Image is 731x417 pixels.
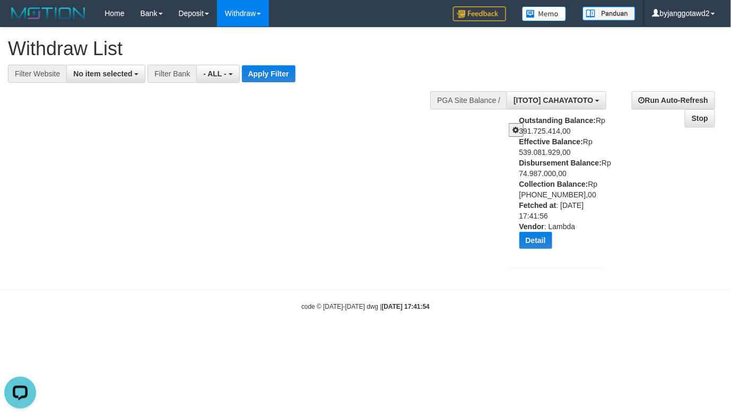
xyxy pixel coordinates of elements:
button: No item selected [66,65,145,83]
button: Apply Filter [242,65,295,82]
b: Vendor [519,222,544,231]
small: code © [DATE]-[DATE] dwg | [301,303,430,310]
strong: [DATE] 17:41:54 [382,303,430,310]
button: Open LiveChat chat widget [4,4,36,36]
button: [ITOTO] CAHAYATOTO [507,91,606,109]
b: Collection Balance: [519,180,588,188]
span: [ITOTO] CAHAYATOTO [514,96,593,105]
div: Rp 391.725.414,00 Rp 539.081.929,00 Rp 74.987.000,00 Rp [PHONE_NUMBER],00 : [DATE] 17:41:56 : Lambda [519,115,612,257]
b: Effective Balance: [519,137,584,146]
div: Filter Bank [147,65,196,83]
div: Filter Website [8,65,66,83]
div: PGA Site Balance / [430,91,507,109]
img: MOTION_logo.png [8,5,89,21]
b: Outstanding Balance: [519,116,596,125]
a: Stop [685,109,715,127]
button: Detail [519,232,552,249]
span: No item selected [73,69,132,78]
h1: Withdraw List [8,38,477,59]
button: - ALL - [196,65,239,83]
img: panduan.png [582,6,636,21]
img: Feedback.jpg [453,6,506,21]
span: - ALL - [203,69,227,78]
b: Fetched at [519,201,556,210]
a: Run Auto-Refresh [632,91,715,109]
img: Button%20Memo.svg [522,6,567,21]
b: Disbursement Balance: [519,159,602,167]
